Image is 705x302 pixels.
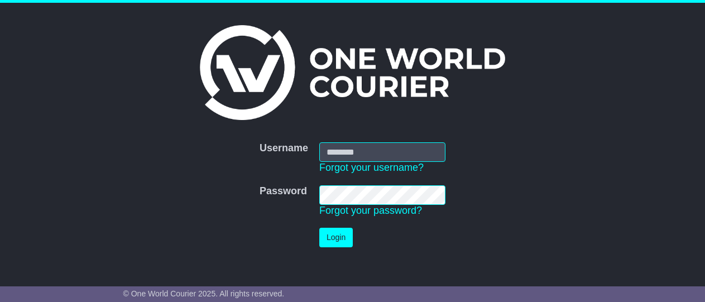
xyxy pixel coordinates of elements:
[200,25,505,120] img: One World
[319,228,353,247] button: Login
[319,162,424,173] a: Forgot your username?
[260,185,307,198] label: Password
[319,205,422,216] a: Forgot your password?
[260,142,308,155] label: Username
[123,289,285,298] span: © One World Courier 2025. All rights reserved.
